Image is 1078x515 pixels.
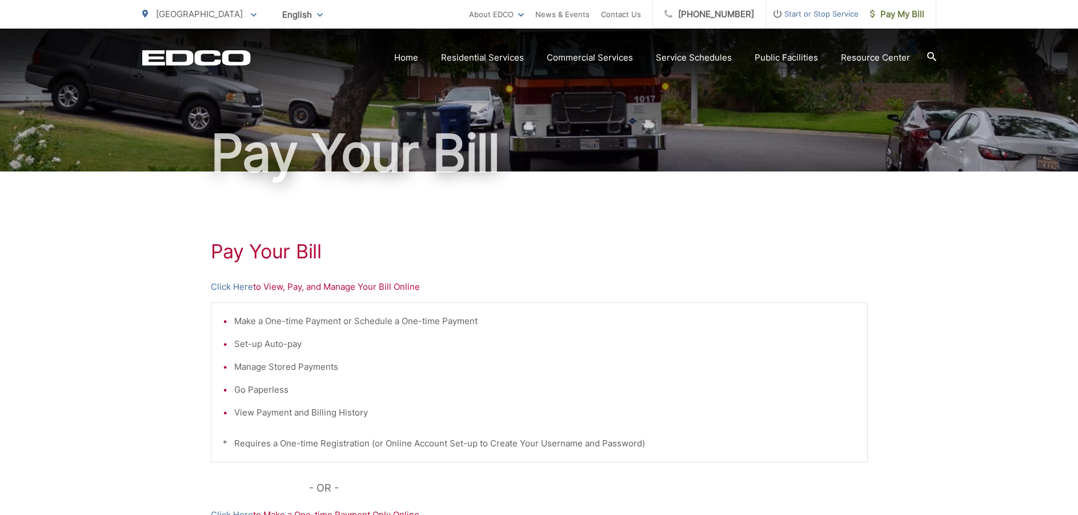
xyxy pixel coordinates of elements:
[234,314,856,328] li: Make a One-time Payment or Schedule a One-time Payment
[469,7,524,21] a: About EDCO
[142,50,251,66] a: EDCD logo. Return to the homepage.
[234,406,856,420] li: View Payment and Billing History
[211,240,868,263] h1: Pay Your Bill
[234,337,856,351] li: Set-up Auto-pay
[274,5,331,25] span: English
[755,51,818,65] a: Public Facilities
[309,480,868,497] p: - OR -
[156,9,243,19] span: [GEOGRAPHIC_DATA]
[870,7,924,21] span: Pay My Bill
[394,51,418,65] a: Home
[535,7,590,21] a: News & Events
[547,51,633,65] a: Commercial Services
[841,51,910,65] a: Resource Center
[142,125,936,182] h1: Pay Your Bill
[234,383,856,397] li: Go Paperless
[223,437,856,450] p: * Requires a One-time Registration (or Online Account Set-up to Create Your Username and Password)
[211,280,253,294] a: Click Here
[601,7,641,21] a: Contact Us
[211,280,868,294] p: to View, Pay, and Manage Your Bill Online
[441,51,524,65] a: Residential Services
[656,51,732,65] a: Service Schedules
[234,360,856,374] li: Manage Stored Payments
